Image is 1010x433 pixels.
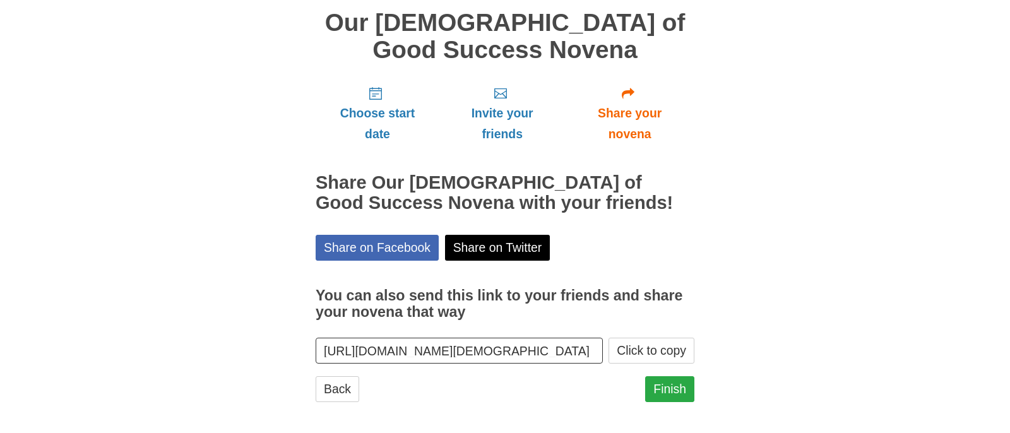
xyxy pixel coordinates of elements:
[452,103,552,145] span: Invite your friends
[316,288,694,320] h3: You can also send this link to your friends and share your novena that way
[578,103,682,145] span: Share your novena
[645,376,694,402] a: Finish
[316,76,439,151] a: Choose start date
[609,338,694,364] button: Click to copy
[316,9,694,63] h1: Our [DEMOGRAPHIC_DATA] of Good Success Novena
[316,173,694,213] h2: Share Our [DEMOGRAPHIC_DATA] of Good Success Novena with your friends!
[565,76,694,151] a: Share your novena
[439,76,565,151] a: Invite your friends
[316,235,439,261] a: Share on Facebook
[316,376,359,402] a: Back
[328,103,427,145] span: Choose start date
[445,235,550,261] a: Share on Twitter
